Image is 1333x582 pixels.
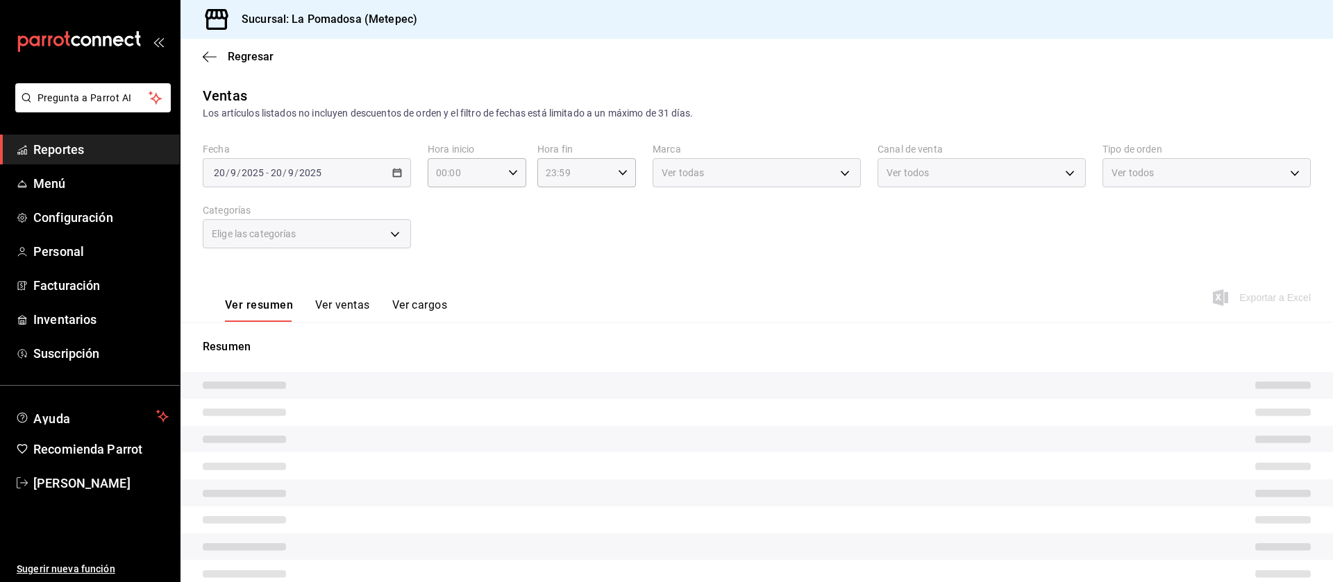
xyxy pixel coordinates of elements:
label: Tipo de orden [1103,144,1311,154]
span: Suscripción [33,344,169,363]
div: Ventas [203,85,247,106]
span: - [266,167,269,178]
a: Pregunta a Parrot AI [10,101,171,115]
input: -- [270,167,283,178]
span: Elige las categorías [212,227,296,241]
span: Ver todas [662,166,704,180]
label: Hora inicio [428,144,526,154]
span: Configuración [33,208,169,227]
label: Fecha [203,144,411,154]
span: Facturación [33,276,169,295]
input: -- [213,167,226,178]
button: Ver ventas [315,298,370,322]
input: ---- [299,167,322,178]
p: Resumen [203,339,1311,355]
span: Ver todos [1112,166,1154,180]
span: Recomienda Parrot [33,440,169,459]
input: -- [287,167,294,178]
button: Ver resumen [225,298,293,322]
span: Sugerir nueva función [17,562,169,576]
div: Los artículos listados no incluyen descuentos de orden y el filtro de fechas está limitado a un m... [203,106,1311,121]
input: -- [230,167,237,178]
button: Regresar [203,50,274,63]
span: / [237,167,241,178]
label: Canal de venta [878,144,1086,154]
button: Pregunta a Parrot AI [15,83,171,112]
span: [PERSON_NAME] [33,474,169,493]
button: Ver cargos [392,298,448,322]
span: Reportes [33,140,169,159]
input: ---- [241,167,265,178]
div: navigation tabs [225,298,447,322]
span: Menú [33,174,169,193]
span: Ayuda [33,408,151,425]
label: Categorías [203,205,411,215]
span: / [283,167,287,178]
span: / [294,167,299,178]
span: Regresar [228,50,274,63]
label: Marca [653,144,861,154]
span: Personal [33,242,169,261]
h3: Sucursal: La Pomadosa (Metepec) [230,11,417,28]
span: Inventarios [33,310,169,329]
button: open_drawer_menu [153,36,164,47]
label: Hora fin [537,144,636,154]
span: Pregunta a Parrot AI [37,91,149,105]
span: Ver todos [887,166,929,180]
span: / [226,167,230,178]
